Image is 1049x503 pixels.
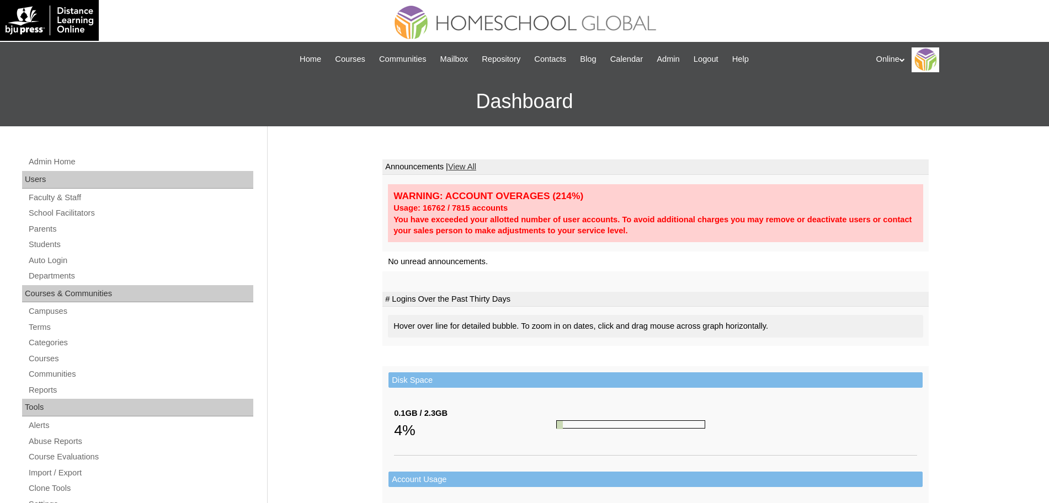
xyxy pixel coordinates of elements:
[394,408,556,419] div: 0.1GB / 2.3GB
[28,320,253,334] a: Terms
[28,254,253,267] a: Auto Login
[388,472,923,488] td: Account Usage
[876,47,1039,72] div: Online
[382,251,929,272] td: No unread announcements.
[393,204,508,212] strong: Usage: 16762 / 7815 accounts
[300,53,321,66] span: Home
[435,53,474,66] a: Mailbox
[688,53,724,66] a: Logout
[657,53,680,66] span: Admin
[382,159,929,175] td: Announcements |
[22,399,253,416] div: Tools
[529,53,572,66] a: Contacts
[6,77,1043,126] h3: Dashboard
[28,191,253,205] a: Faculty & Staff
[379,53,427,66] span: Communities
[28,466,253,480] a: Import / Export
[610,53,643,66] span: Calendar
[912,47,939,72] img: Online Academy
[28,222,253,236] a: Parents
[448,162,476,171] a: View All
[28,481,253,495] a: Clone Tools
[335,53,365,66] span: Courses
[388,372,923,388] td: Disk Space
[6,6,93,35] img: logo-white.png
[574,53,601,66] a: Blog
[394,419,556,441] div: 4%
[605,53,648,66] a: Calendar
[393,214,918,237] div: You have exceeded your allotted number of user accounts. To avoid additional charges you may remo...
[28,206,253,220] a: School Facilitators
[28,435,253,448] a: Abuse Reports
[22,285,253,303] div: Courses & Communities
[28,367,253,381] a: Communities
[382,292,929,307] td: # Logins Over the Past Thirty Days
[482,53,520,66] span: Repository
[732,53,749,66] span: Help
[651,53,685,66] a: Admin
[440,53,468,66] span: Mailbox
[28,155,253,169] a: Admin Home
[393,190,918,202] div: WARNING: ACCOUNT OVERAGES (214%)
[580,53,596,66] span: Blog
[28,352,253,366] a: Courses
[22,171,253,189] div: Users
[694,53,718,66] span: Logout
[28,450,253,464] a: Course Evaluations
[28,383,253,397] a: Reports
[374,53,432,66] a: Communities
[388,315,923,338] div: Hover over line for detailed bubble. To zoom in on dates, click and drag mouse across graph horiz...
[294,53,327,66] a: Home
[28,269,253,283] a: Departments
[727,53,754,66] a: Help
[534,53,566,66] span: Contacts
[329,53,371,66] a: Courses
[28,336,253,350] a: Categories
[28,419,253,432] a: Alerts
[476,53,526,66] a: Repository
[28,238,253,251] a: Students
[28,304,253,318] a: Campuses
